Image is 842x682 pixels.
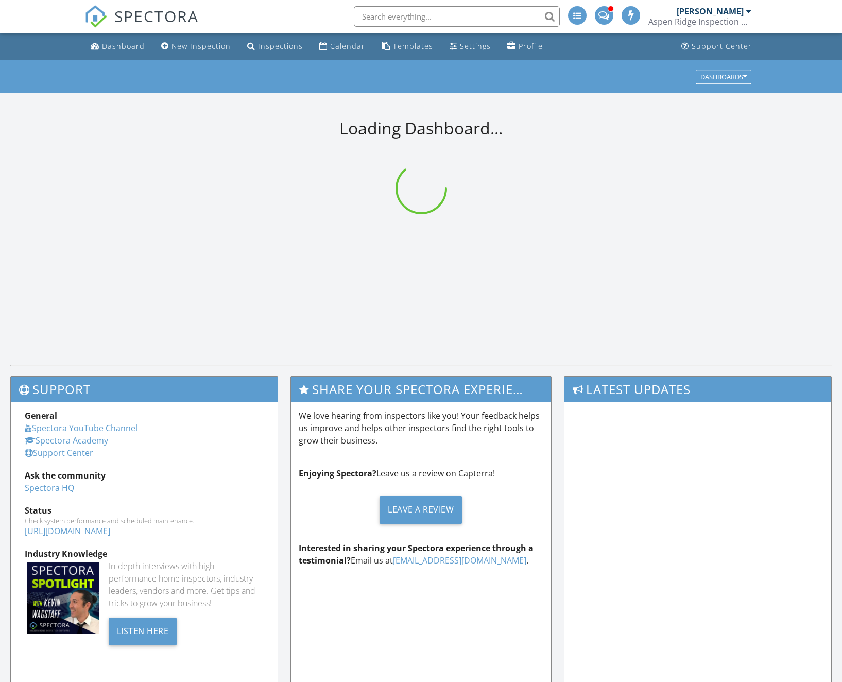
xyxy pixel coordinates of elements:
[157,37,235,56] a: New Inspection
[564,377,831,402] h3: Latest Updates
[25,548,264,560] div: Industry Knowledge
[700,73,747,80] div: Dashboards
[27,562,99,634] img: Spectoraspolightmain
[445,37,495,56] a: Settings
[299,542,534,566] strong: Interested in sharing your Spectora experience through a testimonial?
[114,5,199,27] span: SPECTORA
[393,41,433,51] div: Templates
[354,6,560,27] input: Search everything...
[299,542,544,567] p: Email us at .
[25,525,110,537] a: [URL][DOMAIN_NAME]
[25,469,264,482] div: Ask the community
[109,625,177,636] a: Listen Here
[380,496,462,524] div: Leave a Review
[648,16,751,27] div: Aspen Ridge Inspection Services LLC
[11,377,278,402] h3: Support
[25,482,74,493] a: Spectora HQ
[291,377,552,402] h3: Share Your Spectora Experience
[258,41,303,51] div: Inspections
[299,468,376,479] strong: Enjoying Spectora?
[25,422,138,434] a: Spectora YouTube Channel
[677,6,744,16] div: [PERSON_NAME]
[25,410,57,421] strong: General
[243,37,307,56] a: Inspections
[109,618,177,645] div: Listen Here
[299,410,544,447] p: We love hearing from inspectors like you! Your feedback helps us improve and helps other inspecto...
[25,504,264,517] div: Status
[87,37,149,56] a: Dashboard
[696,70,751,84] button: Dashboards
[299,488,544,532] a: Leave a Review
[677,37,756,56] a: Support Center
[84,5,107,28] img: The Best Home Inspection Software - Spectora
[330,41,365,51] div: Calendar
[102,41,145,51] div: Dashboard
[25,517,264,525] div: Check system performance and scheduled maintenance.
[460,41,491,51] div: Settings
[171,41,231,51] div: New Inspection
[109,560,264,609] div: In-depth interviews with high-performance home inspectors, industry leaders, vendors and more. Ge...
[692,41,752,51] div: Support Center
[25,435,108,446] a: Spectora Academy
[315,37,369,56] a: Calendar
[519,41,543,51] div: Profile
[299,467,544,480] p: Leave us a review on Capterra!
[393,555,526,566] a: [EMAIL_ADDRESS][DOMAIN_NAME]
[377,37,437,56] a: Templates
[503,37,547,56] a: Company Profile
[25,447,93,458] a: Support Center
[84,14,199,36] a: SPECTORA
